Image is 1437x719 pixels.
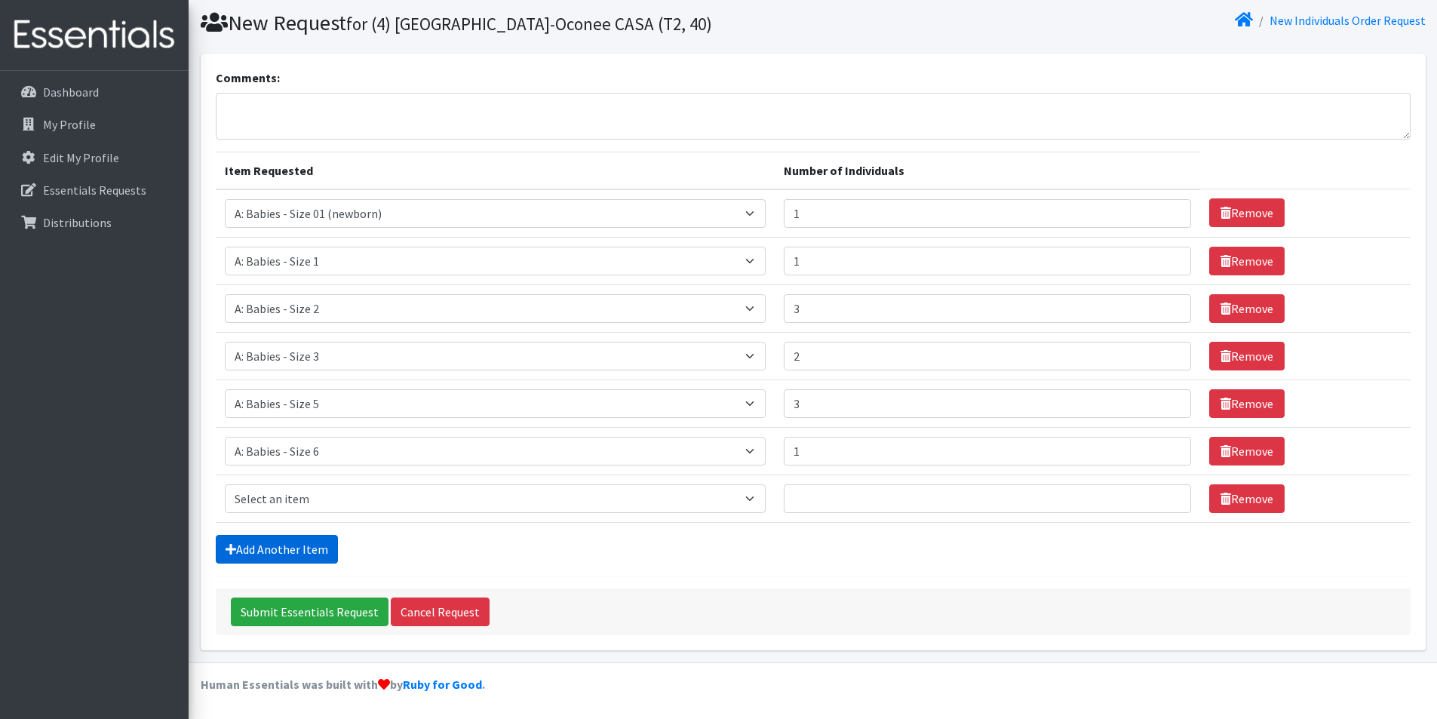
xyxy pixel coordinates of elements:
[43,150,119,165] p: Edit My Profile
[216,69,280,87] label: Comments:
[346,13,712,35] small: for (4) [GEOGRAPHIC_DATA]-Oconee CASA (T2, 40)
[43,215,112,230] p: Distributions
[6,143,183,173] a: Edit My Profile
[1209,342,1285,370] a: Remove
[1209,247,1285,275] a: Remove
[201,677,485,692] strong: Human Essentials was built with by .
[216,152,775,189] th: Item Requested
[6,77,183,107] a: Dashboard
[1209,389,1285,418] a: Remove
[1209,198,1285,227] a: Remove
[403,677,482,692] a: Ruby for Good
[1209,294,1285,323] a: Remove
[6,175,183,205] a: Essentials Requests
[6,10,183,60] img: HumanEssentials
[231,598,388,626] input: Submit Essentials Request
[43,183,146,198] p: Essentials Requests
[1209,484,1285,513] a: Remove
[391,598,490,626] a: Cancel Request
[216,535,338,564] a: Add Another Item
[6,207,183,238] a: Distributions
[1270,13,1426,28] a: New Individuals Order Request
[43,117,96,132] p: My Profile
[6,109,183,140] a: My Profile
[775,152,1200,189] th: Number of Individuals
[1209,437,1285,466] a: Remove
[201,10,808,36] h1: New Request
[43,84,99,100] p: Dashboard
